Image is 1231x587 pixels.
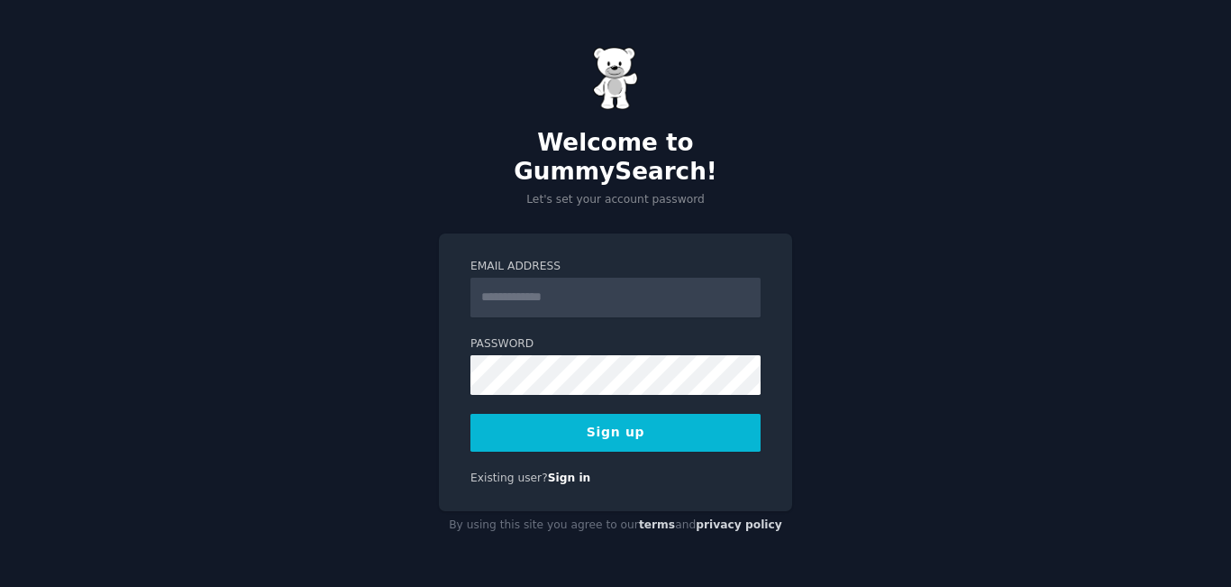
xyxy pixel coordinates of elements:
div: By using this site you agree to our and [439,511,792,540]
img: Gummy Bear [593,47,638,110]
button: Sign up [470,414,761,452]
label: Email Address [470,259,761,275]
h2: Welcome to GummySearch! [439,129,792,186]
a: terms [639,518,675,531]
a: Sign in [548,472,591,484]
span: Existing user? [470,472,548,484]
p: Let's set your account password [439,192,792,208]
a: privacy policy [696,518,782,531]
label: Password [470,336,761,353]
